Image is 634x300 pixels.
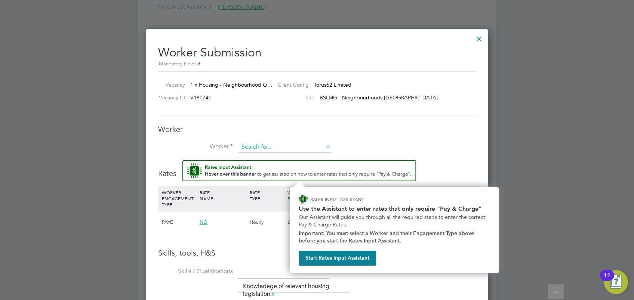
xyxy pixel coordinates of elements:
[398,186,436,205] div: AGENCY MARKUP
[299,230,475,244] strong: Important: You must select a Worker and their Engagement Type above before you start the Rates In...
[182,160,416,181] button: Rate Assistant
[158,143,233,151] label: Worker
[604,275,610,285] div: 11
[299,251,376,266] button: Start Rates Input Assistant
[286,186,323,205] div: WORKER PAY RATE
[190,81,273,88] span: 1 x Housing - Neighbourhood O…
[158,124,476,134] h3: Worker
[314,81,351,88] span: Torus62 Limited
[323,186,361,205] div: HOLIDAY PAY
[239,142,331,153] input: Search for...
[361,186,399,205] div: EMPLOYER COST
[200,219,207,225] span: NO
[160,211,198,233] div: PAYE
[248,211,286,233] div: Hourly
[310,196,404,202] p: RATES INPUT ASSISTANT
[155,81,185,88] label: Vacancy
[299,205,490,212] h2: Use the Assistant to enter rates that only require "Pay & Charge"
[190,94,212,101] span: V180740
[270,289,276,299] a: x
[158,60,476,68] div: Mandatory Fields
[158,248,476,258] h3: Skills, tools, H&S
[272,81,309,88] label: Client Config
[158,160,476,178] h3: Rates
[320,94,438,101] span: BSLMG - Neighbourhoods [GEOGRAPHIC_DATA]
[299,195,308,204] img: ENGAGE Assistant Icon
[272,94,314,101] label: Site
[158,39,476,69] h2: Worker Submission
[436,186,474,211] div: AGENCY CHARGE RATE
[604,270,628,294] button: Open Resource Center, 11 new notifications
[240,281,348,299] li: Knowledege of relevant housing legislation
[155,94,185,101] label: Vacancy ID
[299,214,490,228] p: Our Assistant will guide you through all the required steps to enter the correct Pay & Charge Rates.
[160,186,198,211] div: WORKER ENGAGEMENT TYPE
[198,186,248,205] div: RATE NAME
[248,186,286,205] div: RATE TYPE
[158,267,233,275] label: Skills / Qualifications
[290,187,499,273] div: How to input Rates that only require Pay & Charge
[286,211,323,233] div: £17.65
